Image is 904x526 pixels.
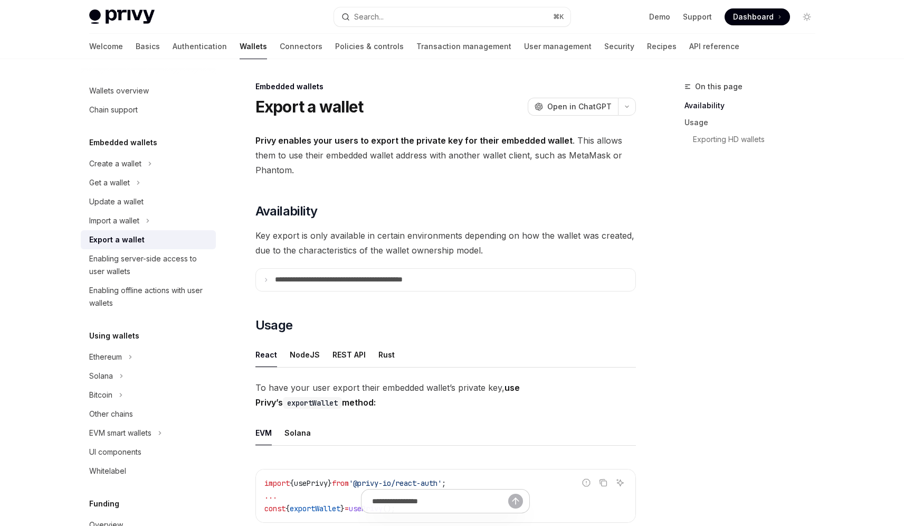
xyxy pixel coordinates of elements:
a: Enabling offline actions with user wallets [81,281,216,313]
span: } [328,478,332,488]
a: Transaction management [416,34,511,59]
span: Availability [255,203,318,220]
img: light logo [89,10,155,24]
button: Toggle Ethereum section [81,347,216,367]
button: Toggle Solana section [81,367,216,386]
div: Import a wallet [89,214,139,227]
div: Embedded wallets [255,81,636,92]
div: Get a wallet [89,176,130,189]
span: On this page [695,80,743,93]
span: Open in ChatGPT [547,101,612,112]
span: import [264,478,290,488]
span: '@privy-io/react-auth' [349,478,442,488]
button: Ask AI [613,476,627,490]
div: EVM [255,420,272,445]
span: { [290,478,294,488]
a: Exporting HD wallets [684,131,824,148]
span: Dashboard [733,12,774,22]
button: Toggle Bitcoin section [81,386,216,405]
div: Other chains [89,408,133,420]
span: Usage [255,317,293,334]
span: Key export is only available in certain environments depending on how the wallet was created, due... [255,228,636,258]
div: EVM smart wallets [89,427,151,439]
div: Ethereum [89,351,122,363]
div: Whitelabel [89,465,126,477]
a: Wallets [240,34,267,59]
a: Welcome [89,34,123,59]
button: Toggle Import a wallet section [81,211,216,230]
div: Enabling server-side access to user wallets [89,252,210,278]
div: Chain support [89,104,138,116]
span: usePrivy [294,478,328,488]
a: Usage [684,114,824,131]
h5: Funding [89,497,119,510]
a: Authentication [173,34,227,59]
div: Solana [89,370,113,382]
code: exportWallet [283,397,342,409]
a: Policies & controls [335,34,404,59]
strong: Privy enables your users to export the private key for their embedded wallet [255,135,573,146]
button: Report incorrect code [579,476,593,490]
div: Update a wallet [89,195,144,208]
a: Wallets overview [81,81,216,100]
div: Bitcoin [89,389,112,401]
div: UI components [89,446,141,458]
a: Connectors [280,34,322,59]
a: Demo [649,12,670,22]
h1: Export a wallet [255,97,364,116]
a: Recipes [647,34,677,59]
a: Availability [684,97,824,114]
a: Basics [136,34,160,59]
div: Search... [354,11,384,23]
h5: Embedded wallets [89,136,157,149]
a: Security [604,34,634,59]
a: Whitelabel [81,462,216,481]
div: REST API [332,342,366,367]
div: Export a wallet [89,233,145,246]
strong: use Privy’s method: [255,382,520,408]
input: Ask a question... [372,490,508,513]
a: User management [524,34,592,59]
a: Chain support [81,100,216,119]
div: Solana [284,420,311,445]
a: Other chains [81,405,216,424]
div: Rust [378,342,395,367]
h5: Using wallets [89,330,139,342]
button: Toggle Create a wallet section [81,154,216,173]
button: Open in ChatGPT [528,98,618,116]
a: Support [683,12,712,22]
a: Enabling server-side access to user wallets [81,249,216,281]
a: UI components [81,443,216,462]
button: Send message [508,494,523,509]
button: Copy the contents from the code block [596,476,610,490]
button: Toggle Get a wallet section [81,173,216,192]
span: To have your user export their embedded wallet’s private key, [255,380,636,410]
span: ; [442,478,446,488]
div: Create a wallet [89,157,141,170]
button: Open search [334,7,570,26]
div: React [255,342,277,367]
button: Toggle dark mode [798,8,815,25]
a: Dashboard [725,8,790,25]
span: ⌘ K [553,13,564,21]
button: Toggle EVM smart wallets section [81,424,216,443]
a: Export a wallet [81,230,216,249]
span: from [332,478,349,488]
div: Wallets overview [89,84,149,97]
div: NodeJS [290,342,320,367]
a: Update a wallet [81,192,216,211]
a: API reference [689,34,739,59]
div: Enabling offline actions with user wallets [89,284,210,309]
span: . This allows them to use their embedded wallet address with another wallet client, such as MetaM... [255,133,636,177]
